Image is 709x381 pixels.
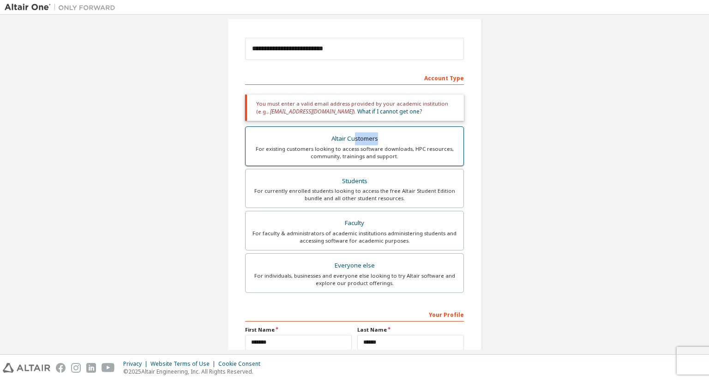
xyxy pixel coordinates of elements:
div: Faculty [251,217,458,230]
img: youtube.svg [102,363,115,373]
div: Privacy [123,360,150,368]
div: For currently enrolled students looking to access the free Altair Student Edition bundle and all ... [251,187,458,202]
label: Last Name [357,326,464,333]
img: instagram.svg [71,363,81,373]
img: linkedin.svg [86,363,96,373]
p: © 2025 Altair Engineering, Inc. All Rights Reserved. [123,368,266,375]
div: Account Type [245,70,464,85]
img: facebook.svg [56,363,66,373]
label: First Name [245,326,352,333]
div: Cookie Consent [218,360,266,368]
span: [EMAIL_ADDRESS][DOMAIN_NAME] [270,107,353,115]
div: Your Profile [245,307,464,321]
div: For individuals, businesses and everyone else looking to try Altair software and explore our prod... [251,272,458,287]
div: Website Terms of Use [150,360,218,368]
img: Altair One [5,3,120,12]
div: Everyone else [251,259,458,272]
div: Students [251,175,458,188]
div: For faculty & administrators of academic institutions administering students and accessing softwa... [251,230,458,244]
a: What if I cannot get one? [357,107,422,115]
img: altair_logo.svg [3,363,50,373]
div: For existing customers looking to access software downloads, HPC resources, community, trainings ... [251,145,458,160]
div: You must enter a valid email address provided by your academic institution (e.g., ). [245,95,464,121]
div: Altair Customers [251,132,458,145]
